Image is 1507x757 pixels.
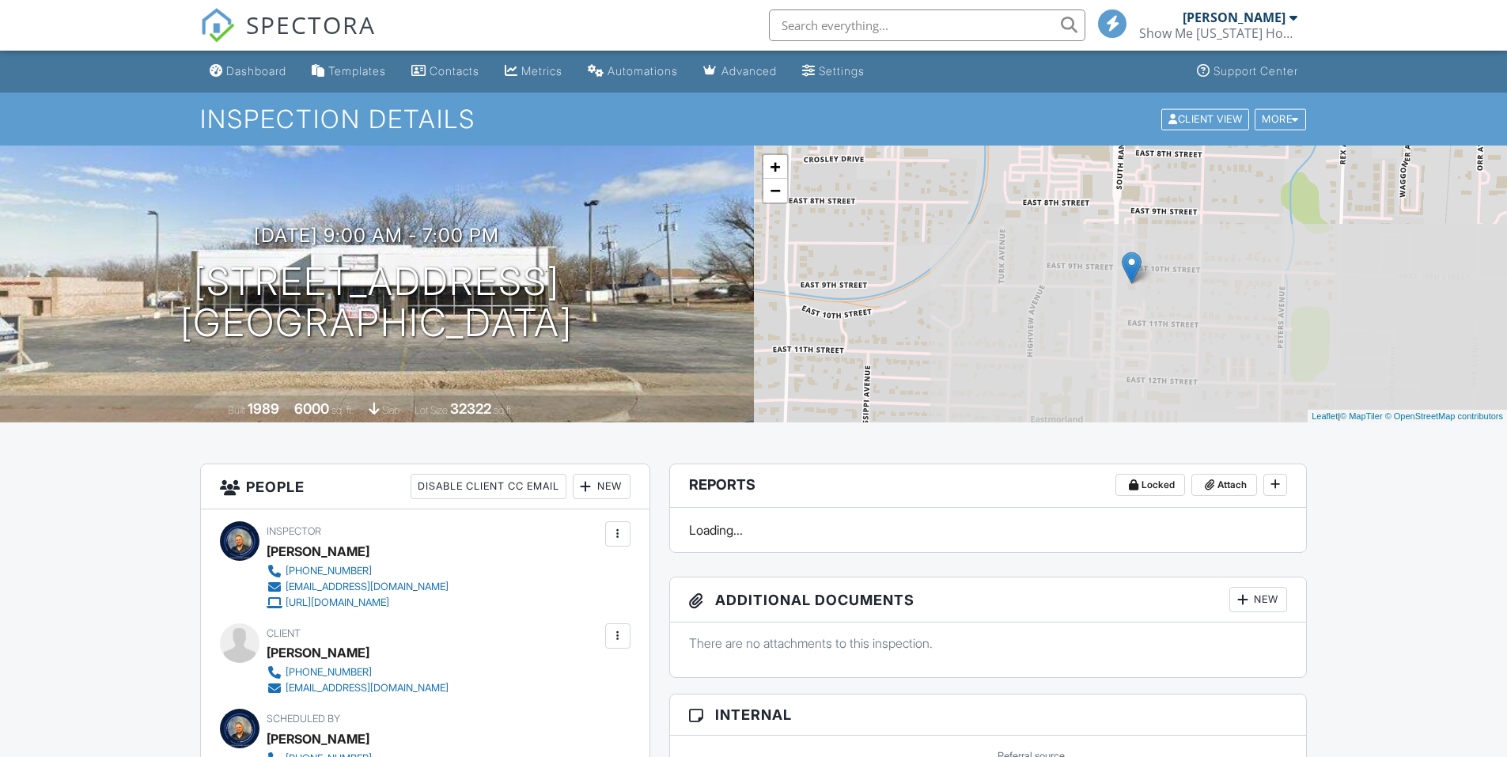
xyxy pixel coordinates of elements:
span: Built [228,404,245,416]
div: 1989 [248,400,279,417]
a: [URL][DOMAIN_NAME] [267,595,449,611]
a: © MapTiler [1340,411,1383,421]
input: Search everything... [769,9,1085,41]
div: [PERSON_NAME] [267,641,369,664]
a: Contacts [405,57,486,86]
span: Client [267,627,301,639]
div: Automations [608,64,678,78]
a: [EMAIL_ADDRESS][DOMAIN_NAME] [267,579,449,595]
div: [PERSON_NAME] [267,727,369,751]
a: [PHONE_NUMBER] [267,563,449,579]
div: More [1255,108,1306,130]
h3: [DATE] 9:00 am - 7:00 pm [254,225,499,246]
a: Dashboard [203,57,293,86]
div: Disable Client CC Email [411,474,566,499]
p: There are no attachments to this inspection. [689,634,1288,652]
a: Client View [1160,112,1253,124]
div: [PHONE_NUMBER] [286,666,372,679]
span: sq.ft. [494,404,513,416]
span: slab [382,404,399,416]
div: 6000 [294,400,329,417]
div: Client View [1161,108,1249,130]
div: [EMAIL_ADDRESS][DOMAIN_NAME] [286,682,449,695]
div: Templates [328,64,386,78]
div: Settings [819,64,865,78]
a: Automations (Basic) [581,57,684,86]
a: [PHONE_NUMBER] [267,664,449,680]
div: 32322 [450,400,491,417]
h3: People [201,464,649,509]
a: Leaflet [1312,411,1338,421]
h3: Additional Documents [670,577,1307,623]
h3: Internal [670,695,1307,736]
div: Advanced [721,64,777,78]
a: Support Center [1191,57,1304,86]
a: Advanced [697,57,783,86]
div: Dashboard [226,64,286,78]
div: | [1308,410,1507,423]
a: © OpenStreetMap contributors [1385,411,1503,421]
span: Inspector [267,525,321,537]
div: [EMAIL_ADDRESS][DOMAIN_NAME] [286,581,449,593]
div: Support Center [1214,64,1298,78]
div: Metrics [521,64,562,78]
div: [PERSON_NAME] [1183,9,1285,25]
div: [PERSON_NAME] [267,539,369,563]
a: Settings [796,57,871,86]
img: The Best Home Inspection Software - Spectora [200,8,235,43]
div: New [573,474,630,499]
span: sq. ft. [331,404,354,416]
span: SPECTORA [246,8,376,41]
span: Scheduled By [267,713,340,725]
span: Lot Size [415,404,448,416]
a: [EMAIL_ADDRESS][DOMAIN_NAME] [267,680,449,696]
a: SPECTORA [200,21,376,55]
div: [URL][DOMAIN_NAME] [286,596,389,609]
div: Show Me Missouri Home Inspections LLC. [1139,25,1297,41]
div: Contacts [430,64,479,78]
h1: Inspection Details [200,105,1308,133]
h1: [STREET_ADDRESS] [GEOGRAPHIC_DATA] [180,261,573,345]
div: New [1229,587,1287,612]
a: Templates [305,57,392,86]
div: [PHONE_NUMBER] [286,565,372,577]
a: Zoom out [763,179,787,202]
a: Metrics [498,57,569,86]
a: Zoom in [763,155,787,179]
